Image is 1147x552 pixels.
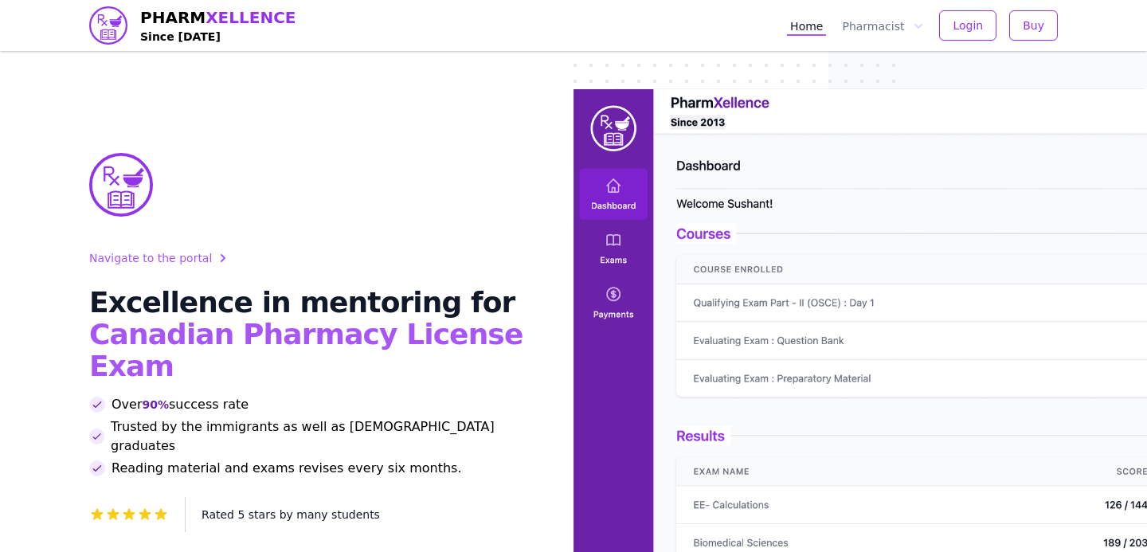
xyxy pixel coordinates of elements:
[1023,18,1044,33] span: Buy
[89,153,153,217] img: PharmXellence Logo
[89,318,523,382] span: Canadian Pharmacy License Exam
[142,397,169,413] span: 90%
[953,18,983,33] span: Login
[89,6,127,45] img: PharmXellence logo
[89,250,212,266] span: Navigate to the portal
[89,286,515,319] span: Excellence in mentoring for
[787,15,826,36] a: Home
[140,29,296,45] h4: Since [DATE]
[1009,10,1058,41] button: Buy
[202,508,380,521] span: Rated 5 stars by many students
[140,6,296,29] span: PHARM
[112,395,249,414] span: Over success rate
[206,8,296,27] span: XELLENCE
[939,10,996,41] button: Login
[839,15,926,36] button: Pharmacist
[112,459,462,478] span: Reading material and exams revises every six months.
[111,417,535,456] span: Trusted by the immigrants as well as [DEMOGRAPHIC_DATA] graduates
